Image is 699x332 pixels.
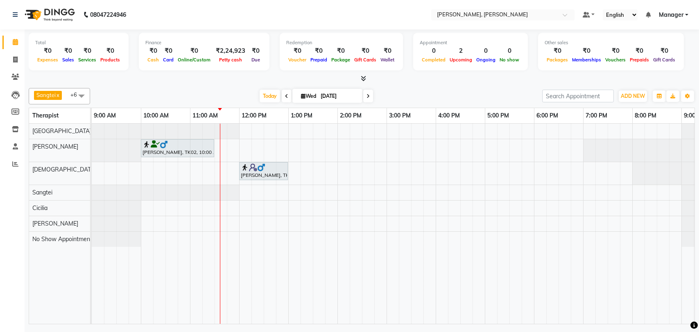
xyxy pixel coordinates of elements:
a: 12:00 PM [240,110,269,122]
div: ₹0 [308,46,329,56]
div: ₹0 [628,46,651,56]
div: ₹0 [145,46,161,56]
div: ₹0 [329,46,352,56]
span: [GEOGRAPHIC_DATA] [32,127,91,135]
div: [PERSON_NAME], TK02, 10:00 AM-11:30 AM, Balinese Therapy (90) [142,140,213,156]
span: Prepaid [308,57,329,63]
span: Upcoming [448,57,474,63]
div: ₹0 [352,46,378,56]
span: Manager [659,11,683,19]
span: Wallet [378,57,396,63]
span: Petty cash [217,57,244,63]
div: 0 [474,46,498,56]
div: ₹0 [603,46,628,56]
span: Products [98,57,122,63]
div: 2 [448,46,474,56]
span: Package [329,57,352,63]
span: Sangtei [32,189,52,196]
div: ₹0 [176,46,213,56]
span: Vouchers [603,57,628,63]
span: No Show Appointment [32,235,92,243]
span: Online/Custom [176,57,213,63]
span: Sangtei [36,92,56,98]
div: Finance [145,39,263,46]
div: [PERSON_NAME], TK01, 12:00 PM-01:00 PM, Swedish Therapy (60) [240,163,287,179]
div: ₹0 [651,46,677,56]
span: Ongoing [474,57,498,63]
span: Voucher [286,57,308,63]
a: 9:00 AM [92,110,118,122]
div: ₹0 [161,46,176,56]
span: Gift Cards [651,57,677,63]
span: Cicilia [32,204,48,212]
div: Appointment [420,39,521,46]
span: Sales [60,57,76,63]
div: 0 [498,46,521,56]
div: ₹0 [378,46,396,56]
b: 08047224946 [90,3,126,26]
a: 6:00 PM [534,110,560,122]
a: 8:00 PM [633,110,658,122]
span: Gift Cards [352,57,378,63]
div: Redemption [286,39,396,46]
span: Prepaids [628,57,651,63]
div: ₹0 [570,46,603,56]
a: 7:00 PM [584,110,609,122]
span: Due [249,57,262,63]
button: ADD NEW [619,90,647,102]
div: Other sales [545,39,677,46]
input: Search Appointment [542,90,614,102]
span: No show [498,57,521,63]
span: Packages [545,57,570,63]
span: [PERSON_NAME] [32,143,78,150]
a: 2:00 PM [338,110,364,122]
span: Services [76,57,98,63]
div: 0 [420,46,448,56]
span: ADD NEW [621,93,645,99]
input: 2025-09-03 [318,90,359,102]
img: logo [21,3,77,26]
span: Today [260,90,280,102]
a: 5:00 PM [485,110,511,122]
a: 1:00 PM [289,110,314,122]
div: ₹0 [76,46,98,56]
span: Memberships [570,57,603,63]
a: 4:00 PM [436,110,462,122]
a: 11:00 AM [190,110,220,122]
a: 10:00 AM [141,110,171,122]
span: Card [161,57,176,63]
div: ₹0 [35,46,60,56]
div: ₹0 [286,46,308,56]
span: [PERSON_NAME] [32,220,78,227]
span: [DEMOGRAPHIC_DATA] [32,166,96,173]
span: Wed [299,93,318,99]
span: Cash [145,57,161,63]
span: Expenses [35,57,60,63]
span: Therapist [32,112,59,119]
div: Total [35,39,122,46]
span: Completed [420,57,448,63]
div: ₹0 [98,46,122,56]
span: +6 [70,91,83,98]
div: ₹0 [60,46,76,56]
div: ₹0 [249,46,263,56]
a: 3:00 PM [387,110,413,122]
a: x [56,92,59,98]
div: ₹2,24,923 [213,46,249,56]
div: ₹0 [545,46,570,56]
